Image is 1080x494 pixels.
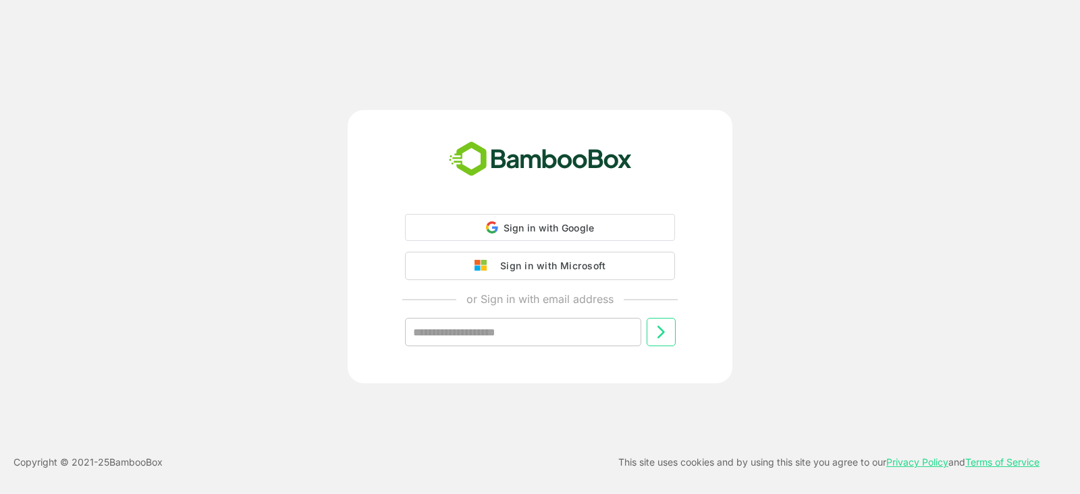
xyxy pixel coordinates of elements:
[965,456,1039,468] a: Terms of Service
[618,454,1039,470] p: This site uses cookies and by using this site you agree to our and
[405,252,675,280] button: Sign in with Microsoft
[493,257,605,275] div: Sign in with Microsoft
[886,456,948,468] a: Privacy Policy
[441,137,639,182] img: bamboobox
[475,260,493,272] img: google
[13,454,163,470] p: Copyright © 2021- 25 BambooBox
[405,214,675,241] div: Sign in with Google
[466,291,614,307] p: or Sign in with email address
[504,222,595,234] span: Sign in with Google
